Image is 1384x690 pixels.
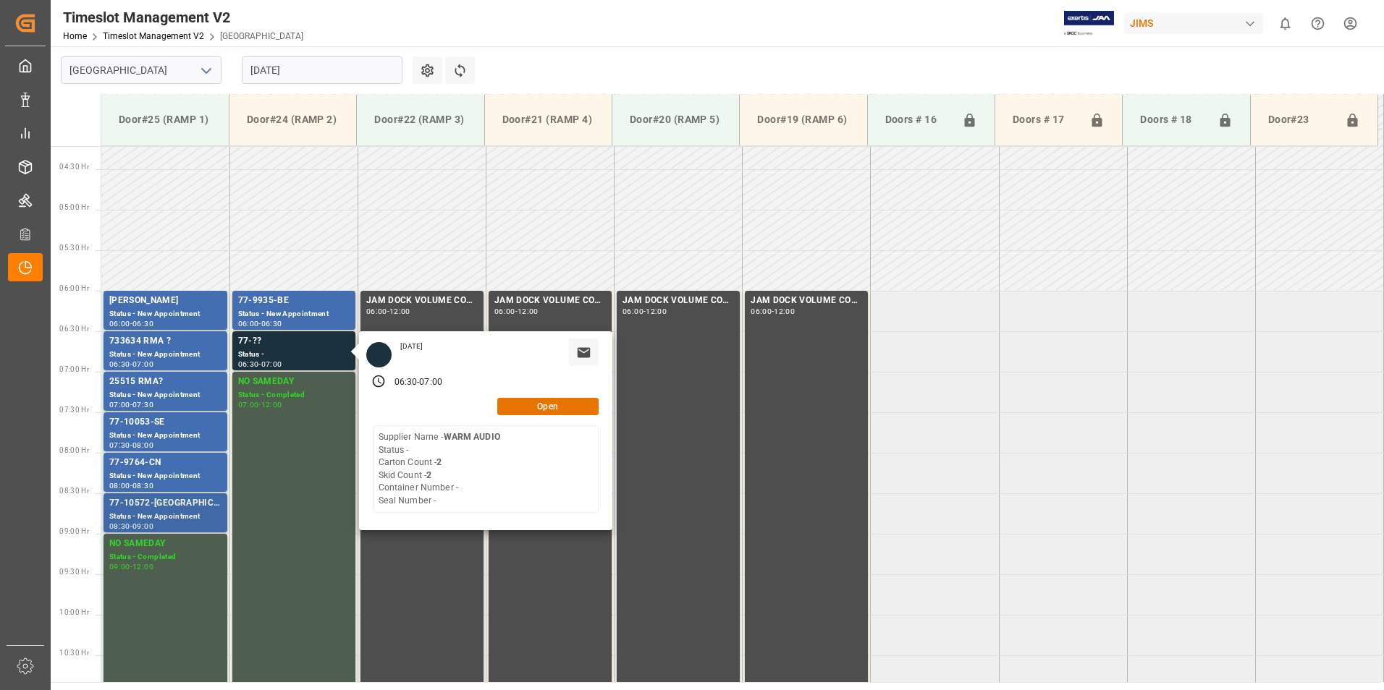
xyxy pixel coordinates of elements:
div: - [130,563,132,570]
div: 77-9935-BE [238,294,350,308]
span: 04:30 Hr [59,163,89,171]
div: 12:00 [518,308,539,315]
span: 05:30 Hr [59,244,89,252]
div: 08:30 [109,523,130,529]
span: 09:30 Hr [59,568,89,576]
div: Status - New Appointment [109,349,221,361]
span: 06:00 Hr [59,284,89,292]
button: show 0 new notifications [1269,7,1301,40]
div: 06:00 [366,308,387,315]
img: Exertis%20JAM%20-%20Email%20Logo.jpg_1722504956.jpg [1064,11,1114,36]
div: 09:00 [132,523,153,529]
div: Status - New Appointment [109,389,221,401]
div: 77-?? [238,334,350,349]
div: 77-10572-[GEOGRAPHIC_DATA] [109,496,221,511]
b: 2 [436,457,442,467]
div: 06:30 [238,361,259,367]
div: - [130,320,132,327]
div: 06:00 [238,320,259,327]
div: [PERSON_NAME] [109,294,221,308]
div: JAM DOCK VOLUME CONTROL [366,294,478,308]
div: NO SAMEDAY [109,537,221,551]
div: Door#24 (RAMP 2) [241,106,345,133]
input: DD.MM.YYYY [242,56,402,84]
div: Timeslot Management V2 [63,7,303,28]
span: 07:00 Hr [59,365,89,373]
span: 10:30 Hr [59,649,89,657]
div: Door#21 (RAMP 4) [497,106,600,133]
div: Status - [238,349,350,361]
span: 07:30 Hr [59,406,89,414]
div: - [772,308,774,315]
div: 07:00 [109,401,130,408]
div: 07:00 [238,401,259,408]
div: Status - New Appointment [109,430,221,442]
div: 07:30 [132,401,153,408]
div: [DATE] [395,341,429,352]
div: 733634 RMA ? [109,334,221,349]
div: 12:00 [389,308,410,315]
div: - [258,361,261,367]
div: - [515,308,518,315]
div: 08:30 [132,482,153,489]
div: 25515 RMA? [109,375,221,389]
div: Door#22 (RAMP 3) [368,106,472,133]
div: 06:00 [623,308,644,315]
div: Door#20 (RAMP 5) [624,106,727,133]
div: Status - New Appointment [109,470,221,482]
div: 12:00 [132,563,153,570]
div: 12:00 [261,401,282,408]
span: 08:30 Hr [59,487,89,495]
div: Doors # 16 [879,106,956,134]
div: JAM DOCK VOLUME CONTROL [751,294,862,308]
div: - [417,376,419,389]
div: 08:00 [132,442,153,448]
div: - [387,308,389,315]
div: NO SAMEDAY [238,375,350,389]
div: JIMS [1124,13,1263,34]
div: 07:00 [132,361,153,367]
span: 06:30 Hr [59,325,89,333]
div: 07:30 [109,442,130,448]
div: 09:00 [109,563,130,570]
div: - [258,401,261,408]
b: 2 [426,470,431,480]
div: 06:30 [261,320,282,327]
div: JAM DOCK VOLUME CONTROL [623,294,734,308]
div: - [130,361,132,367]
div: Status - New Appointment [238,308,350,320]
button: Help Center [1301,7,1334,40]
div: Door#25 (RAMP 1) [113,106,217,133]
div: - [130,523,132,529]
div: 06:30 [394,376,418,389]
div: Status - Completed [238,389,350,401]
div: 06:00 [109,320,130,327]
div: - [130,442,132,448]
span: 09:00 Hr [59,527,89,535]
span: 05:00 Hr [59,203,89,211]
div: 08:00 [109,482,130,489]
a: Timeslot Management V2 [103,31,204,41]
div: - [130,401,132,408]
div: Status - Completed [109,551,221,563]
button: Open [497,398,599,415]
div: 12:00 [646,308,667,315]
input: Type to search/select [61,56,221,84]
div: 06:30 [109,361,130,367]
div: Doors # 18 [1134,106,1211,134]
div: Doors # 17 [1007,106,1084,134]
button: JIMS [1124,9,1269,37]
div: 77-10053-SE [109,415,221,430]
div: Status - New Appointment [109,511,221,523]
div: Door#19 (RAMP 6) [751,106,855,133]
div: 06:00 [751,308,772,315]
div: 07:00 [419,376,442,389]
div: - [644,308,646,315]
div: Door#23 [1262,106,1339,134]
div: JAM DOCK VOLUME CONTROL [494,294,606,308]
button: open menu [195,59,216,82]
span: 10:00 Hr [59,608,89,616]
div: 06:30 [132,320,153,327]
span: 08:00 Hr [59,446,89,454]
a: Home [63,31,87,41]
